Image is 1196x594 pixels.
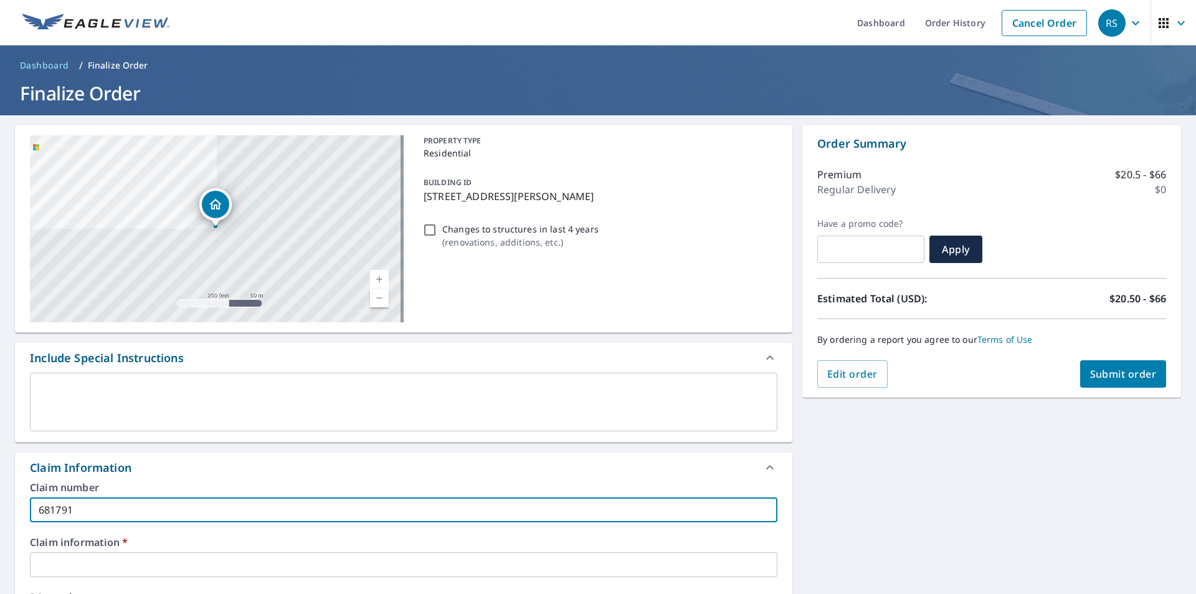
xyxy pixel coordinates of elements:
a: Terms of Use [977,333,1033,345]
label: Have a promo code? [817,218,924,229]
nav: breadcrumb [15,55,1181,75]
p: Order Summary [817,135,1166,152]
p: ( renovations, additions, etc. ) [442,236,599,249]
button: Apply [929,236,982,263]
p: [STREET_ADDRESS][PERSON_NAME] [424,189,772,204]
li: / [79,58,83,73]
img: EV Logo [22,14,169,32]
label: Claim number [30,482,777,492]
span: Dashboard [20,59,69,72]
button: Submit order [1080,360,1167,388]
p: Regular Delivery [817,182,896,197]
a: Dashboard [15,55,74,75]
p: $20.50 - $66 [1109,291,1166,306]
button: Edit order [817,360,888,388]
span: Apply [939,242,972,256]
div: Claim Information [30,459,131,476]
p: Finalize Order [88,59,148,72]
span: Submit order [1090,367,1157,381]
div: Dropped pin, building 1, Residential property, 2104 Alonzo Smith Rd Georgetown, IN 47122 [199,188,232,227]
div: Include Special Instructions [30,350,184,366]
label: Claim information [30,537,777,547]
p: By ordering a report you agree to our [817,334,1166,345]
a: Current Level 17, Zoom In [370,270,389,289]
div: Claim Information [15,453,792,482]
h1: Finalize Order [15,80,1181,106]
p: Residential [424,146,772,160]
span: Edit order [827,367,878,381]
div: Include Special Instructions [15,343,792,373]
p: PROPERTY TYPE [424,135,772,146]
a: Cancel Order [1002,10,1087,36]
div: RS [1098,9,1126,37]
p: $20.5 - $66 [1115,167,1166,182]
p: $0 [1155,182,1166,197]
p: Premium [817,167,861,182]
p: Changes to structures in last 4 years [442,223,599,236]
a: Current Level 17, Zoom Out [370,289,389,307]
p: Estimated Total (USD): [817,291,992,306]
p: BUILDING ID [424,177,472,188]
